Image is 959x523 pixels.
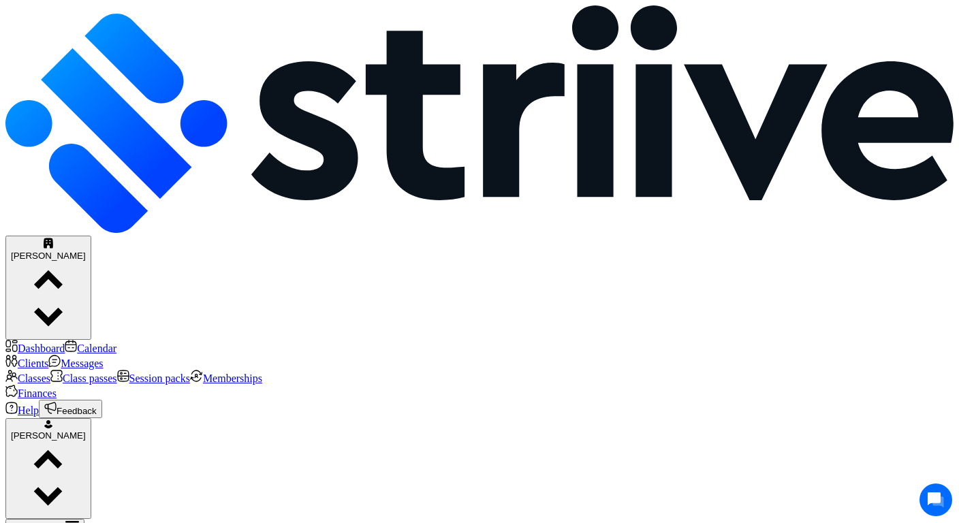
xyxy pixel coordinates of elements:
[919,484,952,516] iframe: gist-messenger-bubble-iframe
[5,418,91,520] button: [PERSON_NAME]
[18,358,48,369] span: Clients
[18,373,50,384] span: Classes
[190,373,262,384] a: Memberships
[18,212,254,228] p: Find an answer quickly
[18,343,65,354] span: Dashboard
[21,159,251,186] button: New conversation
[117,373,190,384] a: Session packs
[65,343,116,354] a: Calendar
[11,430,86,441] span: [PERSON_NAME]
[5,405,39,416] a: Help
[5,236,91,340] button: [PERSON_NAME]
[40,234,243,261] input: Search articles
[5,343,65,354] a: Dashboard
[20,66,252,88] h1: Hi [PERSON_NAME]
[11,251,86,261] span: [PERSON_NAME]
[5,387,57,399] a: Finances
[20,91,252,134] h2: We're here to help. Ask us anything!
[18,405,39,416] span: Help
[63,373,117,384] span: Class passes
[61,358,103,369] span: Messages
[18,387,57,399] span: Finances
[88,167,163,178] span: New conversation
[48,358,103,369] a: Messages
[77,343,116,354] span: Calendar
[57,406,97,416] span: Feedback
[5,373,50,384] a: Classes
[5,358,48,369] a: Clients
[50,373,117,384] a: Class passes
[203,373,262,384] span: Memberships
[129,373,190,384] span: Session packs
[39,400,102,418] button: Feedback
